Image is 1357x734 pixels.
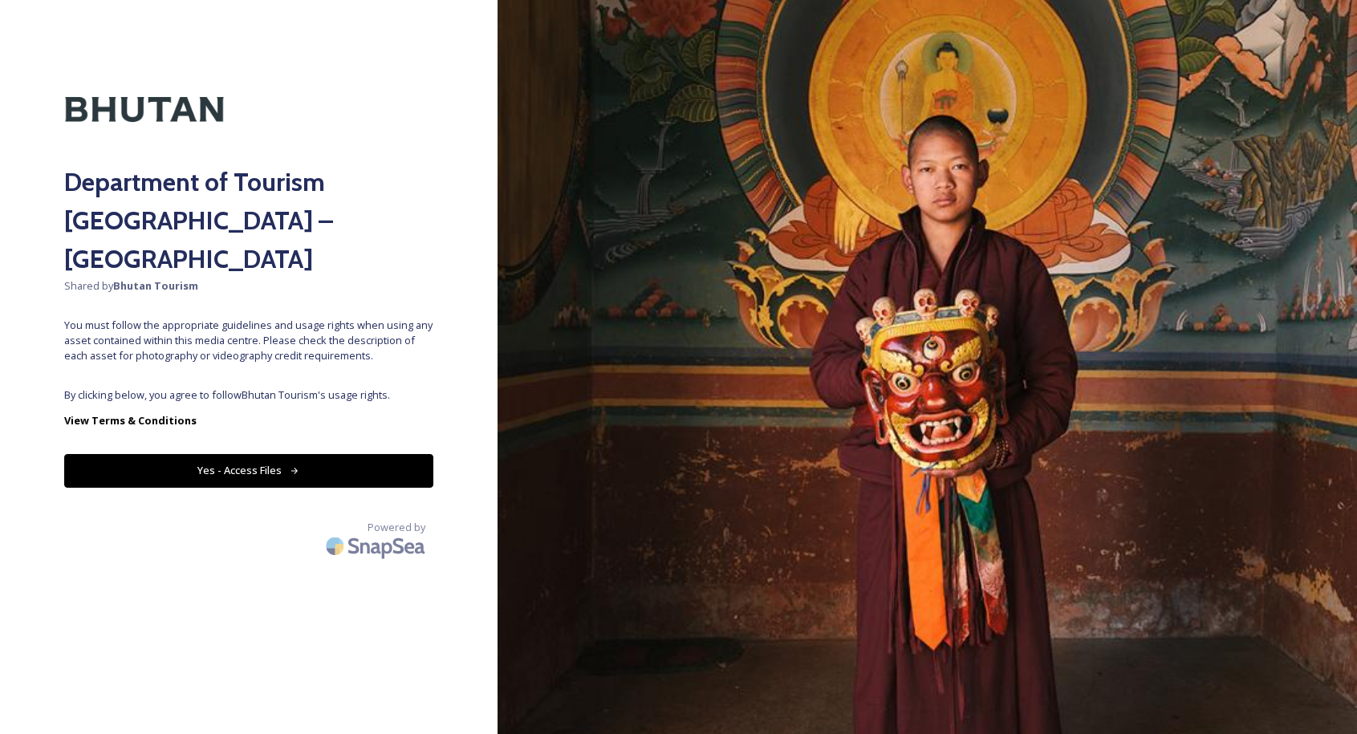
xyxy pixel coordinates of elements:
[64,318,433,364] span: You must follow the appropriate guidelines and usage rights when using any asset contained within...
[113,278,198,293] strong: Bhutan Tourism
[64,387,433,403] span: By clicking below, you agree to follow Bhutan Tourism 's usage rights.
[64,163,433,278] h2: Department of Tourism [GEOGRAPHIC_DATA] – [GEOGRAPHIC_DATA]
[64,278,433,294] span: Shared by
[64,411,433,430] a: View Terms & Conditions
[64,64,225,155] img: Kingdom-of-Bhutan-Logo.png
[321,527,433,565] img: SnapSea Logo
[368,520,425,535] span: Powered by
[64,413,197,428] strong: View Terms & Conditions
[64,454,433,487] button: Yes - Access Files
